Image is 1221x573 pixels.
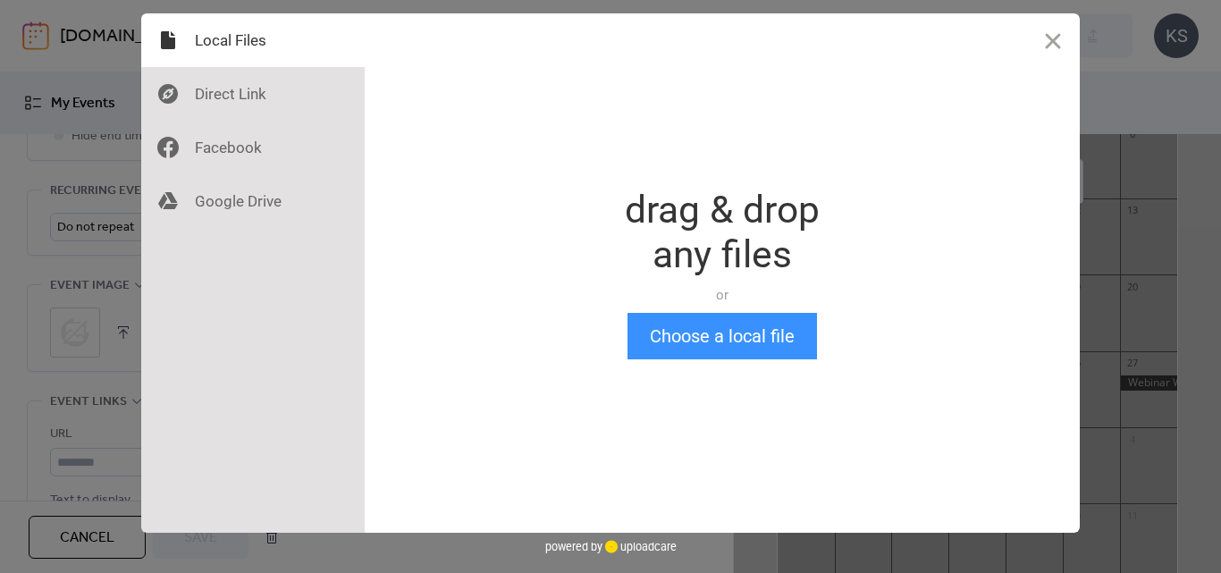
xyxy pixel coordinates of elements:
[625,188,820,277] div: drag & drop any files
[141,121,365,174] div: Facebook
[625,286,820,304] div: or
[627,313,817,359] button: Choose a local file
[602,540,677,553] a: uploadcare
[141,174,365,228] div: Google Drive
[545,533,677,560] div: powered by
[1026,13,1080,67] button: Close
[141,67,365,121] div: Direct Link
[141,13,365,67] div: Local Files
